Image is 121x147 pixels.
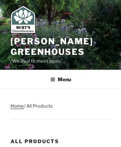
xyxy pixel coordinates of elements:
[11,57,110,65] p: "We deal to meet again"
[11,138,110,145] h1: All Products
[11,102,110,120] nav: Breadcrumb
[45,71,76,88] button: Menu
[11,103,24,109] a: Home
[11,36,93,57] a: [PERSON_NAME] Greenhouses
[11,5,36,33] img: Burt's Greenhouses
